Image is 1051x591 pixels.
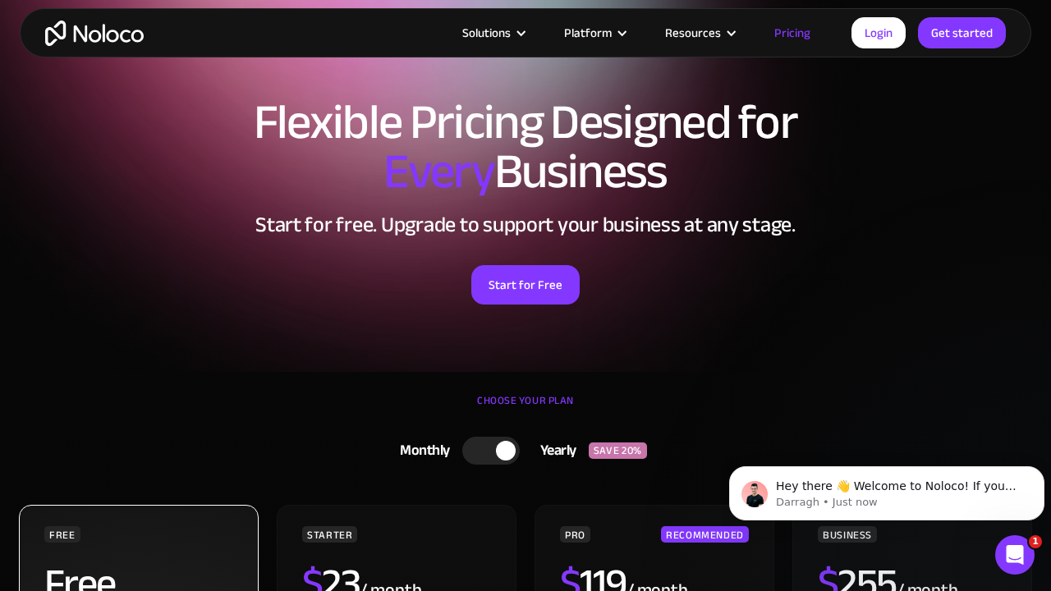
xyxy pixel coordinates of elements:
[723,432,1051,547] iframe: Intercom notifications message
[16,98,1035,196] h1: Flexible Pricing Designed for Business
[544,22,645,44] div: Platform
[462,22,511,44] div: Solutions
[471,265,580,305] a: Start for Free
[564,22,612,44] div: Platform
[665,22,721,44] div: Resources
[520,438,589,463] div: Yearly
[44,526,80,543] div: FREE
[1029,535,1042,548] span: 1
[589,442,647,459] div: SAVE 20%
[560,526,590,543] div: PRO
[16,388,1035,429] div: CHOOSE YOUR PLAN
[383,126,494,218] span: Every
[995,535,1035,575] iframe: Intercom live chat
[661,526,749,543] div: RECOMMENDED
[45,21,144,46] a: home
[918,17,1006,48] a: Get started
[302,526,357,543] div: STARTER
[442,22,544,44] div: Solutions
[16,213,1035,237] h2: Start for free. Upgrade to support your business at any stage.
[645,22,754,44] div: Resources
[851,17,906,48] a: Login
[754,22,831,44] a: Pricing
[379,438,462,463] div: Monthly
